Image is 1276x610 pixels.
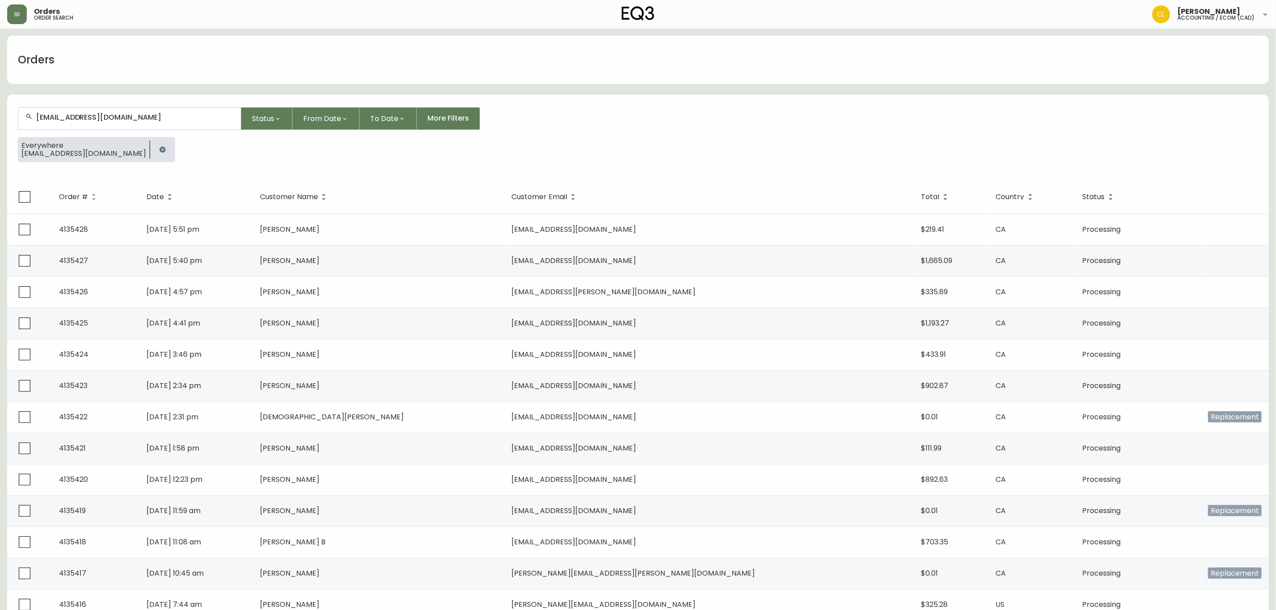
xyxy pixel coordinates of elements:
input: Search [36,113,234,121]
span: $325.28 [921,599,948,610]
span: [DATE] 4:57 pm [146,287,202,297]
span: 4135426 [59,287,88,297]
span: 4135427 [59,255,88,266]
span: [PERSON_NAME] [260,349,319,359]
span: $111.99 [921,443,942,453]
span: Country [996,194,1025,200]
span: Status [252,113,274,124]
span: Processing [1083,537,1121,547]
span: Orders [34,8,60,15]
span: [EMAIL_ADDRESS][DOMAIN_NAME] [511,537,636,547]
span: 4135428 [59,224,88,234]
span: [EMAIL_ADDRESS][DOMAIN_NAME] [511,506,636,516]
span: Processing [1083,380,1121,391]
span: CA [996,443,1006,453]
span: Everywhere [21,142,146,150]
span: CA [996,318,1006,328]
span: [EMAIL_ADDRESS][DOMAIN_NAME] [21,150,146,158]
span: [DEMOGRAPHIC_DATA][PERSON_NAME] [260,412,404,422]
span: Processing [1083,224,1121,234]
span: [DATE] 2:31 pm [146,412,198,422]
span: $1,665.09 [921,255,953,266]
span: 4135423 [59,380,88,391]
span: Processing [1083,568,1121,578]
span: [PERSON_NAME] [1177,8,1240,15]
span: CA [996,349,1006,359]
button: More Filters [417,107,480,130]
span: Processing [1083,599,1121,610]
span: [PERSON_NAME] [260,506,319,516]
span: [PERSON_NAME] [260,443,319,453]
span: $335.89 [921,287,948,297]
span: $902.87 [921,380,949,391]
span: [EMAIL_ADDRESS][PERSON_NAME][DOMAIN_NAME] [511,287,695,297]
span: More Filters [427,113,469,123]
span: To Date [370,113,398,124]
button: From Date [293,107,360,130]
span: 4135421 [59,443,86,453]
span: [PERSON_NAME] [260,255,319,266]
span: [EMAIL_ADDRESS][DOMAIN_NAME] [511,412,636,422]
span: [PERSON_NAME][EMAIL_ADDRESS][PERSON_NAME][DOMAIN_NAME] [511,568,755,578]
span: Customer Email [511,194,567,200]
span: Date [146,193,176,201]
span: Customer Name [260,194,318,200]
span: 4135425 [59,318,88,328]
span: [DATE] 5:40 pm [146,255,202,266]
span: [DATE] 1:58 pm [146,443,199,453]
span: Customer Name [260,193,330,201]
span: CA [996,474,1006,485]
span: [EMAIL_ADDRESS][DOMAIN_NAME] [511,255,636,266]
span: [DATE] 2:34 pm [146,380,201,391]
span: [PERSON_NAME] [260,599,319,610]
span: [DATE] 3:46 pm [146,349,201,359]
span: Processing [1083,506,1121,516]
span: [PERSON_NAME] [260,380,319,391]
button: To Date [360,107,417,130]
span: Customer Email [511,193,579,201]
span: CA [996,224,1006,234]
span: Processing [1083,443,1121,453]
span: Status [1083,194,1105,200]
span: Date [146,194,164,200]
span: $703.35 [921,537,949,547]
span: Replacement [1208,568,1262,579]
span: 4135424 [59,349,88,359]
span: Order # [59,193,100,201]
span: [EMAIL_ADDRESS][DOMAIN_NAME] [511,349,636,359]
span: Status [1083,193,1117,201]
span: 4135417 [59,568,86,578]
span: Country [996,193,1036,201]
h5: accounting / ecom (cad) [1177,15,1255,21]
span: [EMAIL_ADDRESS][DOMAIN_NAME] [511,318,636,328]
span: US [996,599,1005,610]
span: Order # [59,194,88,200]
span: Processing [1083,412,1121,422]
h1: Orders [18,52,54,67]
span: [DATE] 12:23 pm [146,474,202,485]
span: [PERSON_NAME] [260,474,319,485]
span: Processing [1083,255,1121,266]
button: Status [241,107,293,130]
span: $433.91 [921,349,946,359]
span: $0.01 [921,412,938,422]
span: [EMAIL_ADDRESS][DOMAIN_NAME] [511,443,636,453]
span: [DATE] 5:51 pm [146,224,199,234]
span: Replacement [1208,411,1262,422]
span: [DATE] 4:41 pm [146,318,200,328]
span: Processing [1083,287,1121,297]
span: CA [996,568,1006,578]
span: $219.41 [921,224,945,234]
h5: order search [34,15,73,21]
span: [PERSON_NAME] B [260,537,326,547]
span: [PERSON_NAME] [260,568,319,578]
span: $0.01 [921,568,938,578]
span: Total [921,194,940,200]
span: Processing [1083,318,1121,328]
span: [EMAIL_ADDRESS][DOMAIN_NAME] [511,380,636,391]
span: CA [996,537,1006,547]
span: CA [996,506,1006,516]
span: CA [996,380,1006,391]
span: [PERSON_NAME] [260,287,319,297]
span: 4135422 [59,412,88,422]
